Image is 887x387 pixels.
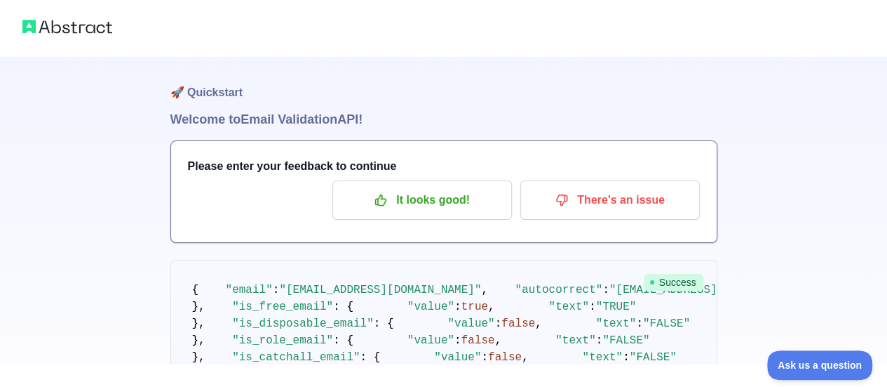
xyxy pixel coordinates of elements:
span: "[EMAIL_ADDRESS][DOMAIN_NAME]" [609,284,811,296]
span: "text" [555,334,596,347]
span: "email" [226,284,273,296]
span: : { [333,334,353,347]
h3: Please enter your feedback to continue [188,158,700,175]
span: false [488,351,522,364]
span: : [636,317,643,330]
span: "FALSE" [643,317,690,330]
span: "value" [434,351,481,364]
span: "text" [582,351,623,364]
p: It looks good! [343,188,501,212]
span: false [501,317,535,330]
span: "text" [548,301,589,313]
span: : [273,284,280,296]
span: true [461,301,488,313]
span: , [535,317,542,330]
h1: Welcome to Email Validation API! [170,110,717,129]
span: , [488,301,495,313]
span: , [481,284,488,296]
img: Abstract logo [22,17,112,37]
span: "TRUE" [596,301,637,313]
span: "is_free_email" [232,301,333,313]
span: "value" [407,301,454,313]
span: "[EMAIL_ADDRESS][DOMAIN_NAME]" [279,284,481,296]
span: "value" [447,317,494,330]
span: : [454,334,461,347]
span: : [623,351,630,364]
span: , [495,334,502,347]
span: , [522,351,529,364]
span: "value" [407,334,454,347]
span: "is_catchall_email" [232,351,360,364]
h1: 🚀 Quickstart [170,56,717,110]
span: : [596,334,603,347]
span: : [495,317,502,330]
p: There's an issue [531,188,689,212]
span: "FALSE" [602,334,649,347]
span: { [192,284,199,296]
span: : { [360,351,381,364]
span: "is_disposable_email" [232,317,374,330]
span: : [454,301,461,313]
span: "is_role_email" [232,334,333,347]
span: : [481,351,488,364]
span: : { [374,317,394,330]
button: There's an issue [520,181,700,220]
iframe: Toggle Customer Support [767,350,873,380]
span: Success [644,274,703,291]
span: false [461,334,495,347]
span: "text" [596,317,637,330]
span: "FALSE" [630,351,677,364]
span: "autocorrect" [515,284,602,296]
span: : [589,301,596,313]
span: : [602,284,609,296]
span: : { [333,301,353,313]
button: It looks good! [332,181,512,220]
